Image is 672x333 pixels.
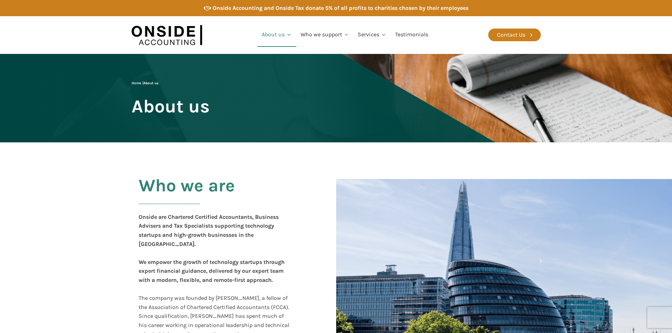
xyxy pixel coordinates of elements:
a: Home [132,81,141,85]
a: About us [258,23,296,47]
span: | [132,81,158,85]
b: , delivered by our expert team with a modern, flexible, and remote-first approach. [139,267,284,283]
a: Testimonials [391,23,432,47]
img: Onside Accounting [132,21,202,49]
a: Services [353,23,391,47]
a: Who we support [296,23,354,47]
b: We empower the growth of technology startups through expert financial guidance [139,259,285,275]
h2: Who we are [139,176,235,212]
div: Contact Us [497,30,525,39]
div: Onside Accounting and Onside Tax donate 5% of all profits to charities chosen by their employees [213,4,468,13]
span: About us [132,97,210,116]
a: Contact Us [488,29,541,41]
span: About us [144,81,158,85]
b: Onside are Chartered Certified Accountants, Business Advisers and Tax Specialists supporting tech... [139,214,279,247]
